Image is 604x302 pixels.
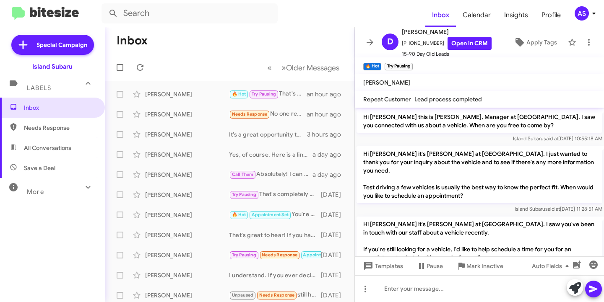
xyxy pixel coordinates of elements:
[321,211,348,219] div: [DATE]
[232,292,254,298] span: Unpaused
[102,3,278,23] input: Search
[535,3,568,27] a: Profile
[259,292,295,298] span: Needs Response
[145,150,229,159] div: [PERSON_NAME]
[307,130,348,139] div: 3 hours ago
[24,164,55,172] span: Save a Deal
[232,172,254,177] span: Call Them
[575,6,589,21] div: AS
[281,62,286,73] span: »
[307,90,348,98] div: an hour ago
[145,211,229,219] div: [PERSON_NAME]
[145,291,229,299] div: [PERSON_NAME]
[229,109,307,119] div: No one reached out. I'm waiting for the 2026 model. Please reach out until then.
[229,130,307,139] div: It’s a great opportunity to see what your Forester is worth! In order to determine how much your ...
[321,271,348,279] div: [DATE]
[232,212,246,217] span: 🔥 Hot
[544,135,558,142] span: said at
[145,191,229,199] div: [PERSON_NAME]
[456,3,497,27] a: Calendar
[363,79,410,86] span: [PERSON_NAME]
[321,251,348,259] div: [DATE]
[263,59,344,76] nav: Page navigation example
[252,212,289,217] span: Appointment Set
[497,3,535,27] a: Insights
[11,35,94,55] a: Special Campaign
[36,41,87,49] span: Special Campaign
[262,59,277,76] button: Previous
[448,37,492,50] a: Open in CRM
[24,103,95,112] span: Inbox
[506,35,564,50] button: Apply Tags
[321,231,348,239] div: [DATE]
[145,90,229,98] div: [PERSON_NAME]
[262,252,297,258] span: Needs Response
[545,206,560,212] span: said at
[145,271,229,279] div: [PERSON_NAME]
[267,62,272,73] span: «
[229,190,321,199] div: That's completely understandable! If you're considering selling your vehicle in the future, let u...
[252,91,276,97] span: Try Pausing
[402,37,492,50] span: [PHONE_NUMBER]
[145,251,229,259] div: [PERSON_NAME]
[229,210,321,219] div: You're welcome! Looking forward to seeing you on the 20th at 2:00 PM.
[117,34,148,47] h1: Inbox
[145,130,229,139] div: [PERSON_NAME]
[24,124,95,132] span: Needs Response
[321,291,348,299] div: [DATE]
[414,96,482,103] span: Lead process completed
[402,50,492,58] span: 15-90 Day Old Leads
[427,258,443,274] span: Pause
[321,191,348,199] div: [DATE]
[568,6,595,21] button: AS
[526,35,557,50] span: Apply Tags
[466,258,503,274] span: Mark Inactive
[232,91,246,97] span: 🔥 Hot
[385,63,412,70] small: Try Pausing
[363,63,381,70] small: 🔥 Hot
[532,258,572,274] span: Auto Fields
[145,231,229,239] div: [PERSON_NAME]
[32,62,73,71] div: Island Subaru
[357,146,602,203] p: Hi [PERSON_NAME] it's [PERSON_NAME] at [GEOGRAPHIC_DATA]. I just wanted to thank you for your inq...
[355,258,410,274] button: Templates
[229,271,321,279] div: I understand. If you ever decide to sell your vehicle or have questions in the future, feel free ...
[303,252,340,258] span: Appointment Set
[312,150,348,159] div: a day ago
[312,170,348,179] div: a day ago
[145,110,229,119] div: [PERSON_NAME]
[513,135,602,142] span: Island Subaru [DATE] 10:55:18 AM
[387,35,393,49] span: D
[232,252,256,258] span: Try Pausing
[450,258,510,274] button: Mark Inactive
[357,109,602,133] p: Hi [PERSON_NAME] this is [PERSON_NAME], Manager at [GEOGRAPHIC_DATA]. I saw you connected with us...
[24,144,71,152] span: All Conversations
[229,290,321,300] div: still have time with lease
[27,84,51,92] span: Labels
[515,206,602,212] span: Island Subaru [DATE] 11:28:51 AM
[229,89,307,99] div: That's totally understandable! If you change your mind or have questions before then, feel free t...
[402,27,492,37] span: [PERSON_NAME]
[232,111,268,117] span: Needs Response
[363,96,411,103] span: Repeat Customer
[525,258,579,274] button: Auto Fields
[410,258,450,274] button: Pause
[286,63,339,72] span: Older Messages
[229,150,312,159] div: Yes, of course. Here is a link to our pre-owned inventory. [URL][DOMAIN_NAME].
[307,110,348,119] div: an hour ago
[276,59,344,76] button: Next
[232,192,256,197] span: Try Pausing
[425,3,456,27] a: Inbox
[27,188,44,196] span: More
[362,258,403,274] span: Templates
[229,170,312,179] div: Absolutely! I can follow up with you at the end of the year to discuss your options. Just let me ...
[145,170,229,179] div: [PERSON_NAME]
[357,217,602,265] p: Hi [PERSON_NAME] it's [PERSON_NAME] at [GEOGRAPHIC_DATA]. I saw you've been in touch with our sta...
[229,231,321,239] div: That's great to hear! If you have any questions or need assistance with your current vehicle, fee...
[229,250,321,260] div: Yes Ty I'll be in touch in a few months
